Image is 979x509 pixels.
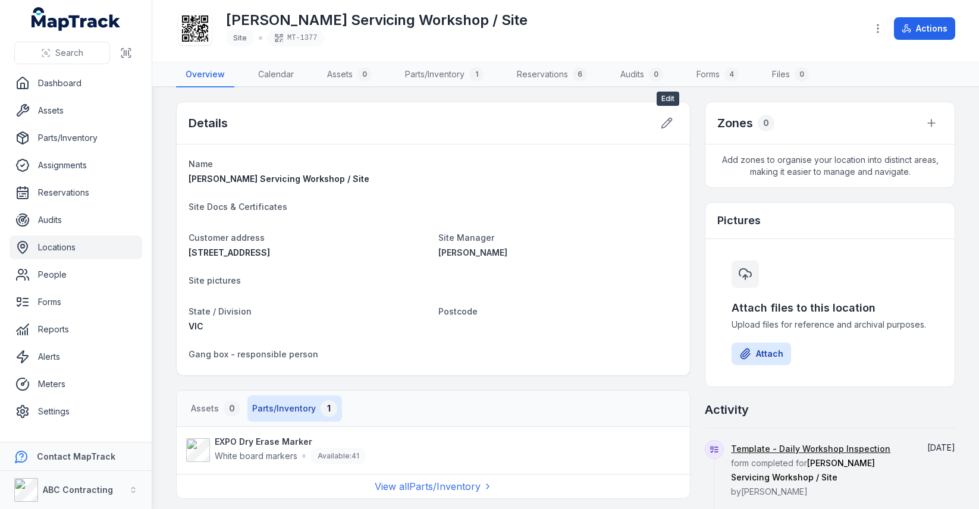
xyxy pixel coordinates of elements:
[189,275,241,285] span: Site pictures
[55,47,83,59] span: Search
[32,7,121,31] a: MapTrack
[927,442,955,453] span: [DATE]
[375,479,492,494] a: View allParts/Inventory
[43,485,113,495] strong: ABC Contracting
[573,67,587,81] div: 6
[717,115,753,131] h2: Zones
[10,208,142,232] a: Audits
[705,401,749,418] h2: Activity
[224,400,240,417] div: 0
[763,62,818,87] a: Files0
[215,451,297,461] span: White board markers
[186,436,669,464] a: EXPO Dry Erase MarkerWhite board markersAvailable:41
[10,263,142,287] a: People
[438,306,478,316] span: Postcode
[267,30,324,46] div: MT-1377
[189,306,252,316] span: State / Division
[189,159,213,169] span: Name
[611,62,673,87] a: Audits0
[687,62,748,87] a: Forms4
[189,174,369,184] span: [PERSON_NAME] Servicing Workshop / Site
[226,30,254,46] div: Site
[657,92,679,106] span: Edit
[469,67,484,81] div: 1
[732,343,791,365] button: Attach
[249,62,303,87] a: Calendar
[724,67,739,81] div: 4
[10,181,142,205] a: Reservations
[717,212,761,229] h3: Pictures
[731,443,890,455] a: Template - Daily Workshop Inspection
[705,144,955,187] span: Add zones to organise your location into distinct areas, making it easier to manage and navigate.
[189,247,270,257] span: [STREET_ADDRESS]
[894,17,955,40] button: Actions
[14,42,110,64] button: Search
[10,372,142,396] a: Meters
[189,115,228,131] h2: Details
[10,400,142,423] a: Settings
[927,442,955,453] time: 03/10/2025, 8:10:00 am
[10,71,142,95] a: Dashboard
[10,99,142,122] a: Assets
[189,202,287,212] span: Site Docs & Certificates
[649,67,663,81] div: 0
[507,62,597,87] a: Reservations6
[396,62,493,87] a: Parts/Inventory1
[10,153,142,177] a: Assignments
[321,400,337,417] div: 1
[176,62,234,87] a: Overview
[10,345,142,369] a: Alerts
[732,300,928,316] h3: Attach files to this location
[318,62,381,87] a: Assets0
[795,67,809,81] div: 0
[438,247,679,259] a: [PERSON_NAME]
[310,448,366,464] div: Available: 41
[10,235,142,259] a: Locations
[226,11,528,30] h1: [PERSON_NAME] Servicing Workshop / Site
[215,436,366,448] strong: EXPO Dry Erase Marker
[10,318,142,341] a: Reports
[732,319,928,331] span: Upload files for reference and archival purposes.
[10,126,142,150] a: Parts/Inventory
[10,290,142,314] a: Forms
[758,115,774,131] div: 0
[731,444,890,497] span: form completed for by [PERSON_NAME]
[189,349,318,359] span: Gang box - responsible person
[186,395,245,422] button: Assets0
[357,67,372,81] div: 0
[189,232,265,243] span: Customer address
[247,395,342,422] button: Parts/Inventory1
[189,321,203,331] span: VIC
[438,232,494,243] span: Site Manager
[37,451,115,461] strong: Contact MapTrack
